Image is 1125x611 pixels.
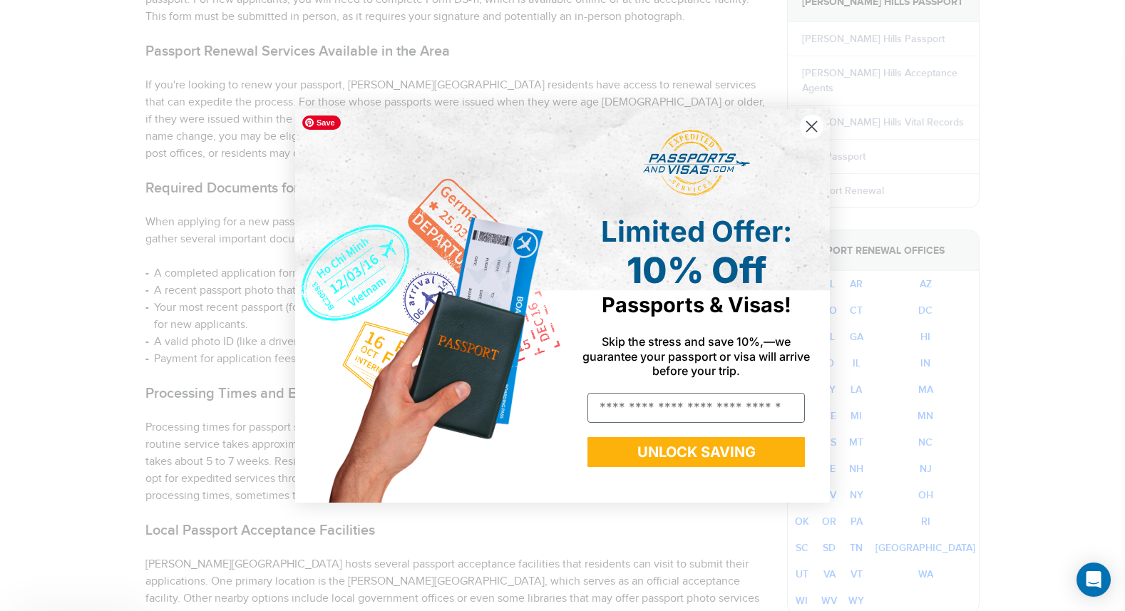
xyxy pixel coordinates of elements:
[582,334,810,377] span: Skip the stress and save 10%,—we guarantee your passport or visa will arrive before your trip.
[601,214,792,249] span: Limited Offer:
[799,114,824,139] button: Close dialog
[627,249,766,292] span: 10% Off
[587,437,805,467] button: UNLOCK SAVING
[1077,563,1111,597] div: Open Intercom Messenger
[295,108,562,503] img: de9cda0d-0715-46ca-9a25-073762a91ba7.png
[643,130,750,197] img: passports and visas
[302,115,341,130] span: Save
[602,292,791,317] span: Passports & Visas!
